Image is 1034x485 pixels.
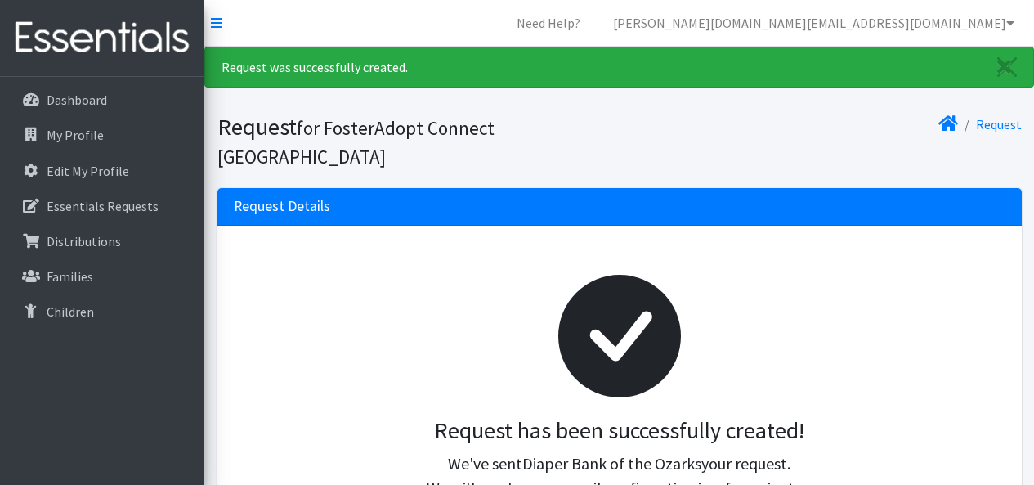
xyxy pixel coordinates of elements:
h3: Request has been successfully created! [247,417,992,445]
a: Request [976,116,1022,132]
p: Families [47,268,93,285]
a: Essentials Requests [7,190,198,222]
img: HumanEssentials [7,11,198,65]
a: [PERSON_NAME][DOMAIN_NAME][EMAIL_ADDRESS][DOMAIN_NAME] [600,7,1027,39]
a: Distributions [7,225,198,258]
a: Families [7,260,198,293]
span: Diaper Bank of the Ozarks [522,453,701,474]
a: Need Help? [504,7,593,39]
div: Request was successfully created. [204,47,1034,88]
h1: Request [217,113,614,169]
small: for FosterAdopt Connect [GEOGRAPHIC_DATA] [217,116,495,168]
p: Essentials Requests [47,198,159,214]
a: Edit My Profile [7,155,198,187]
p: Children [47,303,94,320]
a: Close [981,47,1033,87]
p: Distributions [47,233,121,249]
p: Edit My Profile [47,163,129,179]
p: Dashboard [47,92,107,108]
a: Dashboard [7,83,198,116]
a: My Profile [7,119,198,151]
h3: Request Details [234,198,330,215]
p: My Profile [47,127,104,143]
a: Children [7,295,198,328]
